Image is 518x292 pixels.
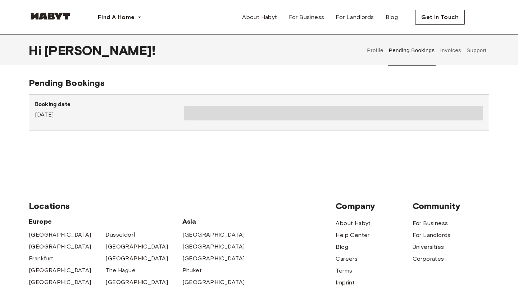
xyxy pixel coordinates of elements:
a: Frankfurt [29,254,54,263]
a: Imprint [336,278,355,287]
a: [GEOGRAPHIC_DATA] [29,242,91,251]
span: Locations [29,201,336,211]
span: Community [413,201,489,211]
button: Get in Touch [415,10,465,25]
span: Hi [29,43,44,58]
a: Careers [336,255,358,263]
a: Blog [336,243,348,251]
a: [GEOGRAPHIC_DATA] [29,278,91,287]
a: Help Center [336,231,369,239]
a: [GEOGRAPHIC_DATA] [182,242,245,251]
span: Get in Touch [421,13,459,22]
button: Find A Home [92,10,147,24]
span: For Landlords [336,13,374,22]
a: About Habyt [336,219,371,228]
span: Asia [182,217,259,226]
a: Phuket [182,266,202,275]
a: [GEOGRAPHIC_DATA] [105,254,168,263]
a: [GEOGRAPHIC_DATA] [182,231,245,239]
div: [DATE] [35,100,184,119]
div: user profile tabs [364,35,489,66]
a: [GEOGRAPHIC_DATA] [29,266,91,275]
button: Invoices [439,35,462,66]
img: Habyt [29,13,72,20]
a: For Landlords [330,10,380,24]
span: Europe [29,217,182,226]
a: Corporates [413,255,444,263]
a: For Business [413,219,448,228]
a: [GEOGRAPHIC_DATA] [182,254,245,263]
p: Booking date [35,100,184,109]
a: For Landlords [413,231,451,239]
a: [GEOGRAPHIC_DATA] [105,242,168,251]
span: Company [336,201,412,211]
a: About Habyt [236,10,283,24]
a: [GEOGRAPHIC_DATA] [105,278,168,287]
span: Pending Bookings [29,78,105,88]
a: For Business [283,10,330,24]
img: avatar [476,11,489,24]
a: Universities [413,243,444,251]
a: Dusseldorf [105,231,135,239]
button: Pending Bookings [388,35,436,66]
button: Support [465,35,487,66]
span: Blog [386,13,398,22]
button: Profile [366,35,385,66]
span: About Habyt [242,13,277,22]
a: [GEOGRAPHIC_DATA] [182,278,245,287]
span: [PERSON_NAME] ! [44,43,155,58]
span: For Business [289,13,324,22]
a: Blog [380,10,404,24]
a: Terms [336,266,352,275]
span: Find A Home [98,13,135,22]
a: [GEOGRAPHIC_DATA] [29,231,91,239]
a: The Hague [105,266,136,275]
